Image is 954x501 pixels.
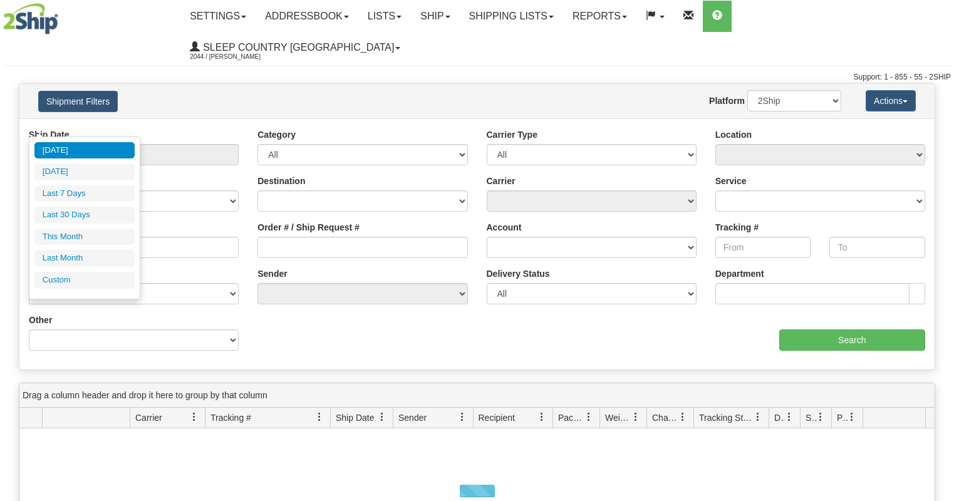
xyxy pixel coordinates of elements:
[336,411,374,424] span: Ship Date
[29,128,70,141] label: Ship Date
[257,128,296,141] label: Category
[29,314,52,326] label: Other
[625,406,646,428] a: Weight filter column settings
[774,411,785,424] span: Delivery Status
[563,1,636,32] a: Reports
[841,406,863,428] a: Pickup Status filter column settings
[135,411,162,424] span: Carrier
[180,1,256,32] a: Settings
[672,406,693,428] a: Charge filter column settings
[558,411,584,424] span: Packages
[34,185,135,202] li: Last 7 Days
[184,406,205,428] a: Carrier filter column settings
[531,406,552,428] a: Recipient filter column settings
[398,411,427,424] span: Sender
[578,406,599,428] a: Packages filter column settings
[358,1,411,32] a: Lists
[715,175,747,187] label: Service
[866,90,916,111] button: Actions
[487,128,537,141] label: Carrier Type
[715,237,811,258] input: From
[371,406,393,428] a: Ship Date filter column settings
[34,207,135,224] li: Last 30 Days
[3,72,951,83] div: Support: 1 - 855 - 55 - 2SHIP
[34,229,135,245] li: This Month
[180,32,410,63] a: Sleep Country [GEOGRAPHIC_DATA] 2044 / [PERSON_NAME]
[19,383,935,408] div: grid grouping header
[200,42,394,53] span: Sleep Country [GEOGRAPHIC_DATA]
[38,91,118,112] button: Shipment Filters
[747,406,769,428] a: Tracking Status filter column settings
[190,51,284,63] span: 2044 / [PERSON_NAME]
[829,237,925,258] input: To
[34,142,135,159] li: [DATE]
[34,250,135,267] li: Last Month
[652,411,678,424] span: Charge
[257,267,287,280] label: Sender
[487,267,550,280] label: Delivery Status
[210,411,251,424] span: Tracking #
[806,411,816,424] span: Shipment Issues
[605,411,631,424] span: Weight
[779,329,926,351] input: Search
[810,406,831,428] a: Shipment Issues filter column settings
[309,406,330,428] a: Tracking # filter column settings
[411,1,459,32] a: Ship
[34,163,135,180] li: [DATE]
[715,221,759,234] label: Tracking #
[460,1,563,32] a: Shipping lists
[925,187,953,314] iframe: chat widget
[779,406,800,428] a: Delivery Status filter column settings
[699,411,754,424] span: Tracking Status
[837,411,848,424] span: Pickup Status
[257,175,305,187] label: Destination
[479,411,515,424] span: Recipient
[709,95,745,107] label: Platform
[256,1,358,32] a: Addressbook
[715,128,752,141] label: Location
[487,175,516,187] label: Carrier
[452,406,473,428] a: Sender filter column settings
[487,221,522,234] label: Account
[257,221,360,234] label: Order # / Ship Request #
[34,272,135,289] li: Custom
[3,3,58,34] img: logo2044.jpg
[715,267,764,280] label: Department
